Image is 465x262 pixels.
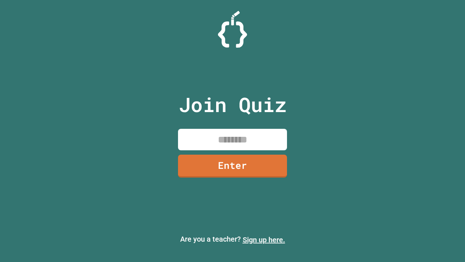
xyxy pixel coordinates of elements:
iframe: chat widget [434,233,458,255]
iframe: chat widget [405,201,458,232]
p: Join Quiz [179,90,287,120]
a: Sign up here. [243,235,285,244]
img: Logo.svg [218,11,247,48]
p: Are you a teacher? [6,234,459,245]
a: Enter [178,155,287,178]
